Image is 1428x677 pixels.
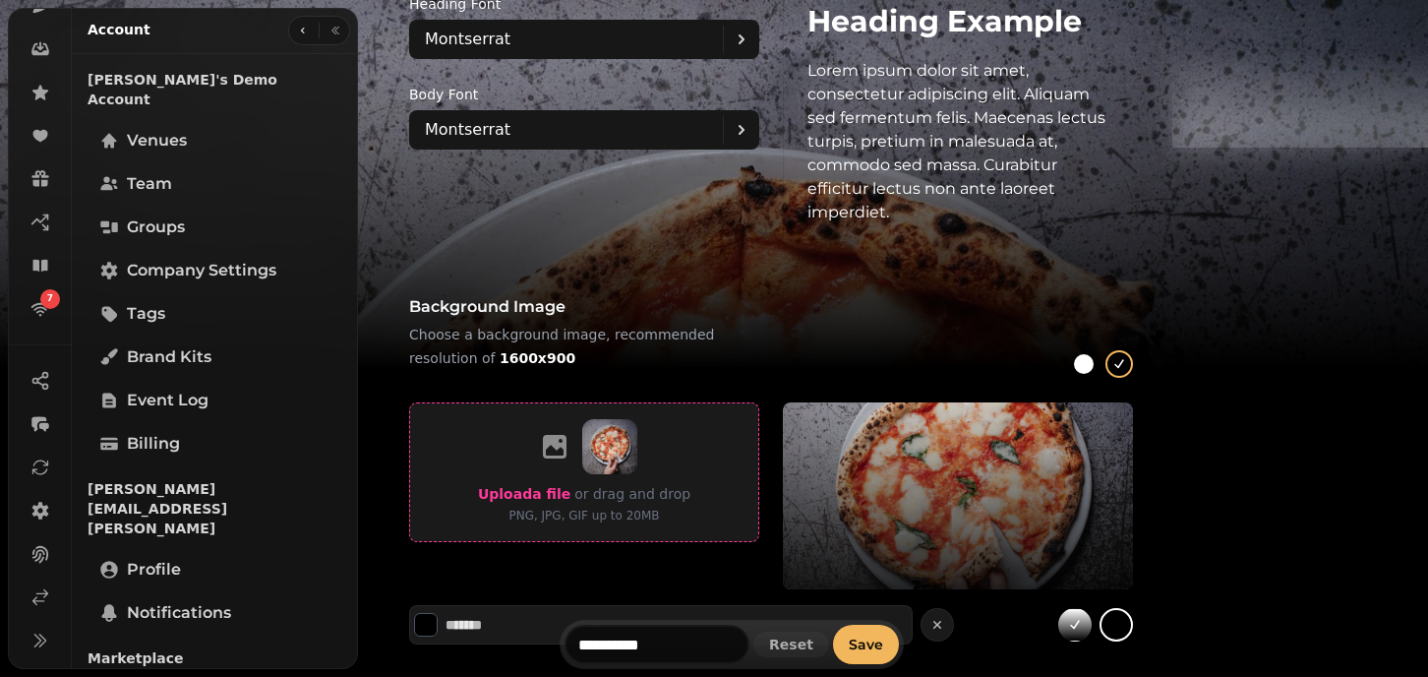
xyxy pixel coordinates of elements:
[753,632,829,657] button: Reset
[88,164,342,204] a: Team
[127,345,211,369] span: Brand Kits
[849,638,883,651] span: Save
[88,424,342,463] a: Billing
[88,641,342,676] p: Marketplace
[47,292,53,306] span: 7
[409,605,913,645] div: Select color
[921,608,954,642] button: cancel
[807,8,1109,35] h2: Heading Example
[88,294,342,334] a: Tags
[88,593,342,633] a: Notifications
[769,638,813,651] span: Reset
[88,338,342,377] a: Brand Kits
[478,486,570,502] span: Upload a file
[88,208,342,247] a: Groups
[88,62,342,117] p: [PERSON_NAME]'s Demo Account
[88,20,150,39] h2: Account
[409,83,759,106] label: Body font
[425,118,510,142] p: Montserrat
[570,482,690,506] p: or drag and drop
[127,129,187,153] span: Venues
[88,121,342,160] a: Venues
[127,558,181,582] span: Profile
[21,289,60,329] a: 7
[88,381,342,420] a: Event log
[500,350,575,366] b: 1600x900
[478,506,690,525] p: PNG, JPG, GIF up to 20MB
[833,625,899,664] button: Save
[127,259,276,282] span: Company settings
[127,215,185,239] span: Groups
[88,550,342,589] a: Profile
[582,419,637,474] img: aHR0cHM6Ly9maWxlcy5zdGFtcGVkZS5haS83ZWViN2UyZC02M2Q1LTQ4NWItYTQ2Zi1kYmJiMTk0Njg4MmQvbWVkaWEvZWVjY...
[127,302,165,326] span: Tags
[127,601,231,625] span: Notifications
[127,432,180,456] span: Billing
[127,172,172,196] span: Team
[1100,608,1133,642] button: gradient
[127,389,208,412] span: Event log
[425,28,510,51] p: Montserrat
[409,295,767,319] h3: Background image
[807,59,1109,224] p: Lorem ipsum dolor sit amet, consectetur adipiscing elit. Aliquam sed fermentum felis. Maecenas le...
[414,613,438,637] button: Select color
[1058,608,1092,642] button: gradient
[88,471,342,546] p: [PERSON_NAME][EMAIL_ADDRESS][PERSON_NAME]
[88,251,342,290] a: Company settings
[409,323,767,370] p: Choose a background image, recommended resolution of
